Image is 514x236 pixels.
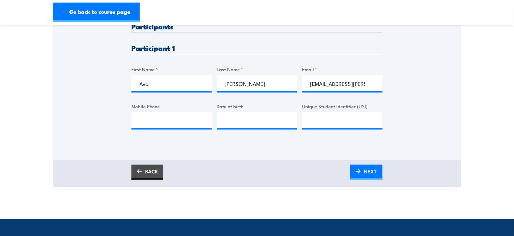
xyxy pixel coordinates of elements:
[217,103,297,110] label: Date of birth
[350,165,383,180] a: NEXT
[364,163,377,180] span: NEXT
[131,65,212,73] label: First Name
[302,103,383,110] label: Unique Student Identifier (USI)
[131,165,163,180] a: BACK
[217,65,297,73] label: Last Name
[302,65,383,73] label: Email
[131,23,383,30] h3: Participants
[131,103,212,110] label: Mobile Phone
[53,3,140,22] a: ← Go back to course page
[131,44,383,51] h3: Participant 1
